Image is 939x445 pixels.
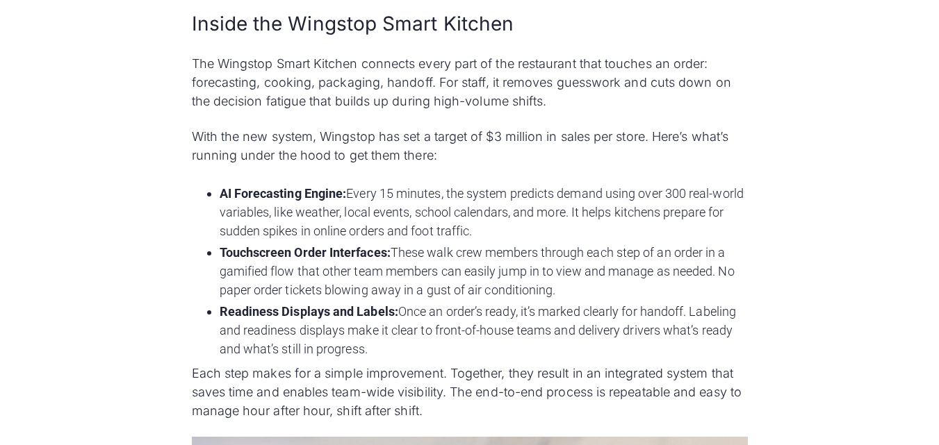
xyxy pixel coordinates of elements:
p: Each step makes for a simple improvement. Together, they result in an integrated system that save... [192,364,748,420]
li: Once an order’s ready, it’s marked clearly for handoff. Labeling and readiness displays make it c... [220,302,748,358]
h2: Inside the Wingstop Smart Kitchen [192,10,748,37]
p: With the new system, Wingstop has set a target of $3 million in sales per store. Here’s what’s ru... [192,127,748,165]
strong: Touchscreen Order Interfaces: [220,245,391,260]
li: These walk crew members through each step of an order in a gamified flow that other team members ... [220,243,748,299]
strong: Readiness Displays and Labels: [220,304,398,319]
li: Every 15 minutes, the system predicts demand using over 300 real-world variables, like weather, l... [220,184,748,240]
p: The Wingstop Smart Kitchen connects every part of the restaurant that touches an order: forecasti... [192,54,748,110]
strong: AI Forecasting Engine: [220,186,347,201]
